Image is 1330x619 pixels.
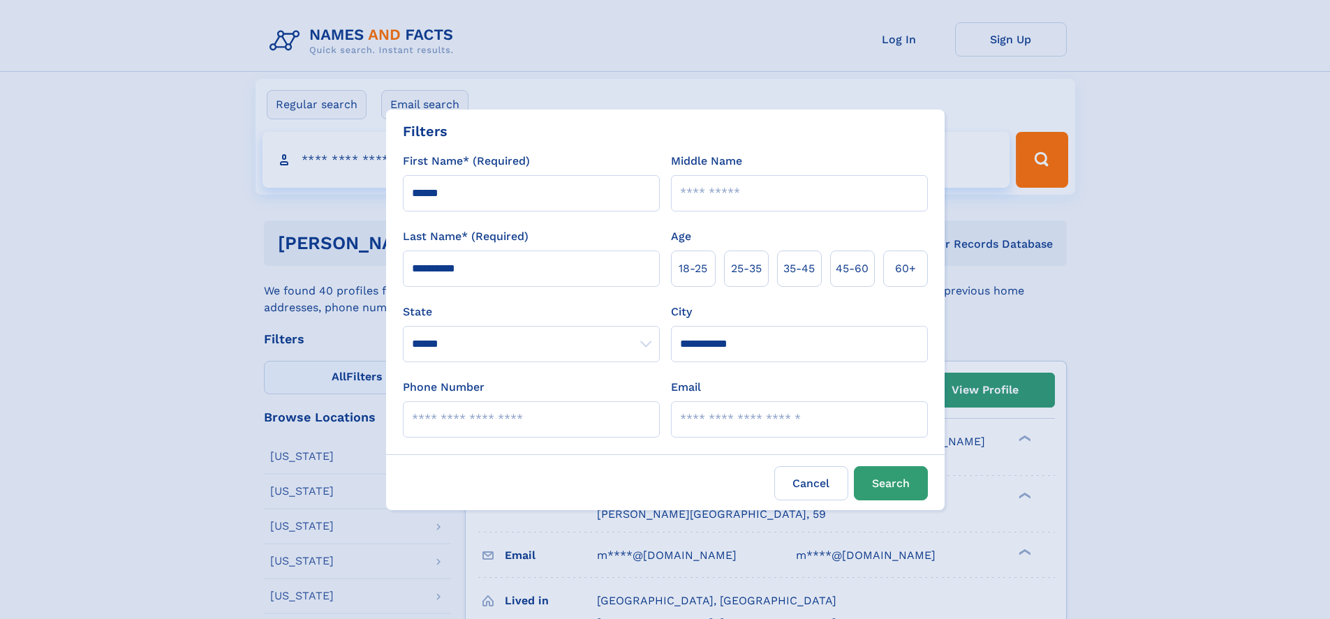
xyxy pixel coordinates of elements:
button: Search [854,466,928,500]
label: Phone Number [403,379,485,396]
label: Age [671,228,691,245]
span: 35‑45 [783,260,815,277]
div: Filters [403,121,448,142]
span: 60+ [895,260,916,277]
span: 45‑60 [836,260,869,277]
label: Email [671,379,701,396]
label: City [671,304,692,320]
label: Last Name* (Required) [403,228,529,245]
label: Cancel [774,466,848,500]
span: 25‑35 [731,260,762,277]
label: First Name* (Required) [403,153,530,170]
label: State [403,304,660,320]
span: 18‑25 [679,260,707,277]
label: Middle Name [671,153,742,170]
